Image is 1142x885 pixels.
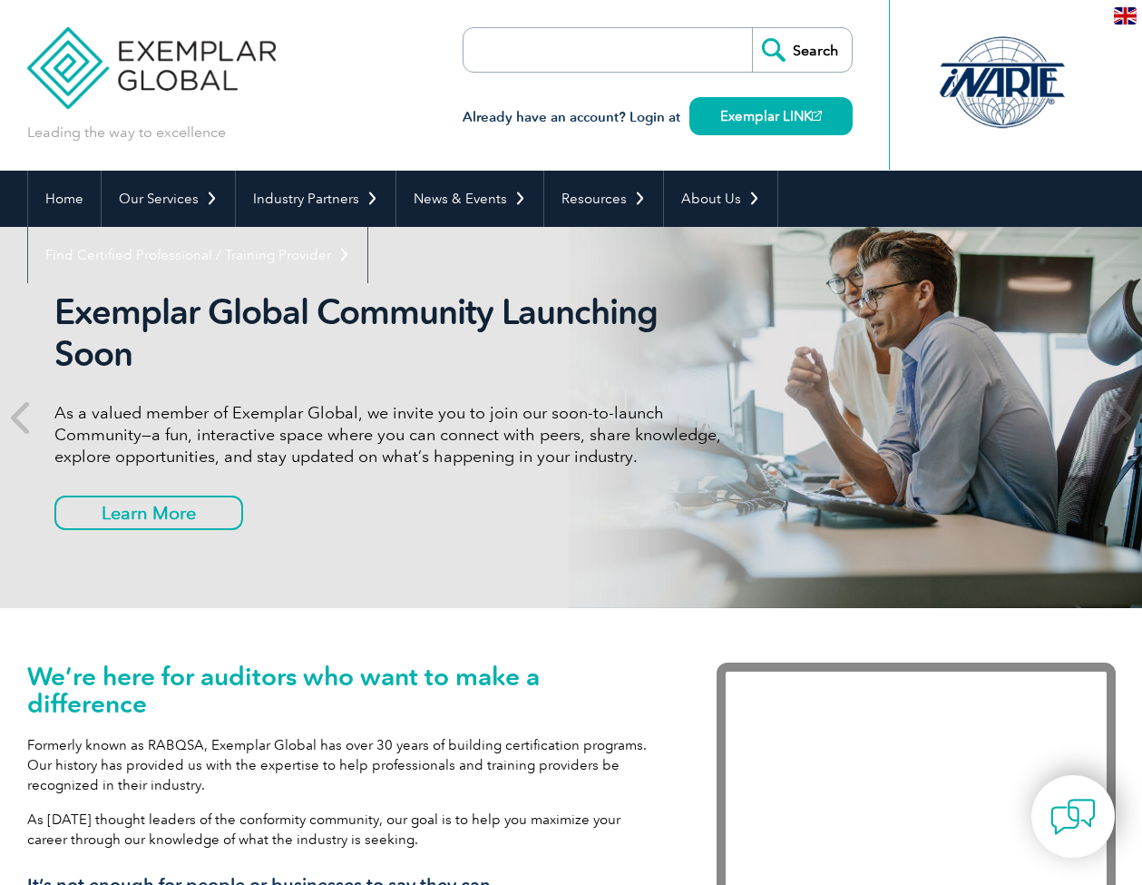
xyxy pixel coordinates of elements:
h3: Already have an account? Login at [463,106,853,129]
a: Home [28,171,101,227]
a: About Us [664,171,777,227]
h1: We’re here for auditors who want to make a difference [27,663,662,717]
p: Leading the way to excellence [27,123,226,143]
p: As [DATE] thought leaders of the conformity community, our goal is to help you maximize your care... [27,810,662,850]
a: News & Events [396,171,543,227]
a: Industry Partners [236,171,395,227]
a: Find Certified Professional / Training Provider [28,227,367,283]
input: Search [752,28,852,72]
a: Our Services [102,171,235,227]
h2: Exemplar Global Community Launching Soon [54,291,735,375]
a: Exemplar LINK [689,97,853,135]
p: As a valued member of Exemplar Global, we invite you to join our soon-to-launch Community—a fun, ... [54,402,735,467]
a: Resources [544,171,663,227]
p: Formerly known as RABQSA, Exemplar Global has over 30 years of building certification programs. O... [27,735,662,795]
img: contact-chat.png [1050,794,1096,840]
a: Learn More [54,496,243,530]
img: en [1114,7,1137,25]
img: open_square.png [812,111,822,121]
